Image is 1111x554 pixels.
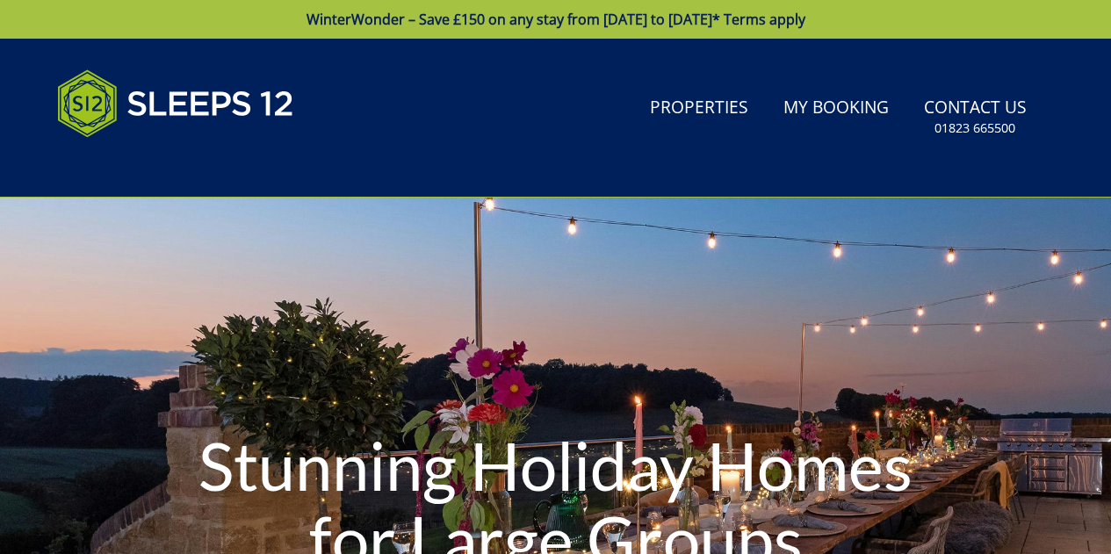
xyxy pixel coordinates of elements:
img: Sleeps 12 [57,60,294,147]
a: Properties [643,89,755,128]
a: My Booking [776,89,896,128]
iframe: Customer reviews powered by Trustpilot [48,158,233,173]
small: 01823 665500 [934,119,1015,137]
a: Contact Us01823 665500 [917,89,1034,146]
